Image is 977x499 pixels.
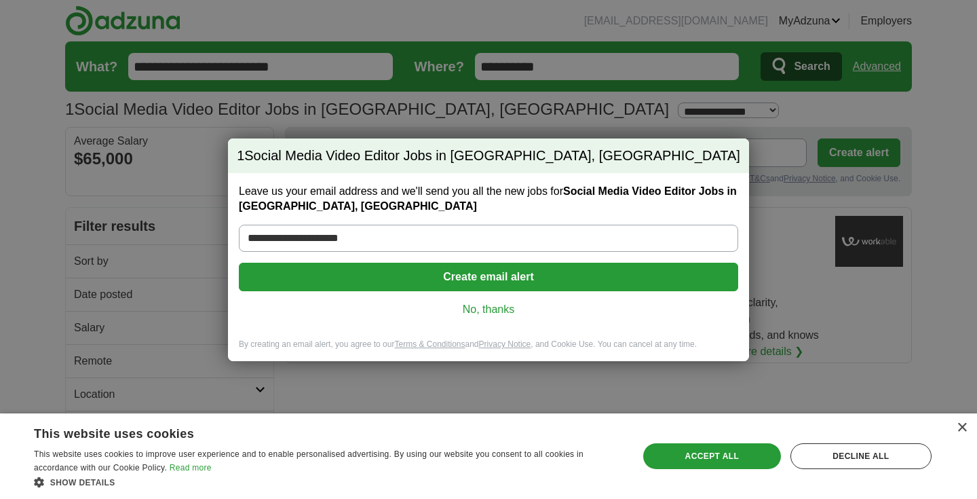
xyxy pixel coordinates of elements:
div: Decline all [790,443,932,469]
div: Accept all [643,443,781,469]
span: Show details [50,478,115,487]
label: Leave us your email address and we'll send you all the new jobs for [239,184,738,214]
div: This website uses cookies [34,422,587,442]
div: By creating an email alert, you agree to our and , and Cookie Use. You can cancel at any time. [228,339,749,361]
a: Read more, opens a new window [170,463,212,473]
button: Create email alert [239,263,738,291]
span: 1 [237,147,244,166]
a: Privacy Notice [479,339,531,349]
h2: Social Media Video Editor Jobs in [GEOGRAPHIC_DATA], [GEOGRAPHIC_DATA] [228,138,749,174]
span: This website uses cookies to improve user experience and to enable personalised advertising. By u... [34,449,583,473]
div: Show details [34,475,621,489]
a: No, thanks [250,302,727,317]
div: Close [957,423,967,433]
a: Terms & Conditions [394,339,465,349]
